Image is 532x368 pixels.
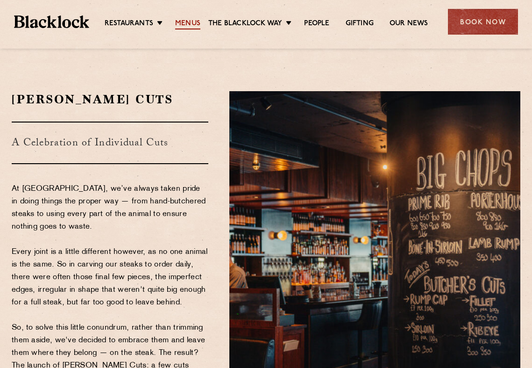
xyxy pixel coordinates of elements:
a: Gifting [346,19,374,29]
a: Our News [390,19,428,29]
h3: A Celebration of Individual Cuts [12,122,208,164]
a: People [304,19,329,29]
a: Restaurants [105,19,153,29]
img: BL_Textured_Logo-footer-cropped.svg [14,15,89,28]
a: Menus [175,19,200,29]
a: The Blacklock Way [208,19,282,29]
h2: [PERSON_NAME] Cuts [12,91,208,108]
div: Book Now [448,9,518,35]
